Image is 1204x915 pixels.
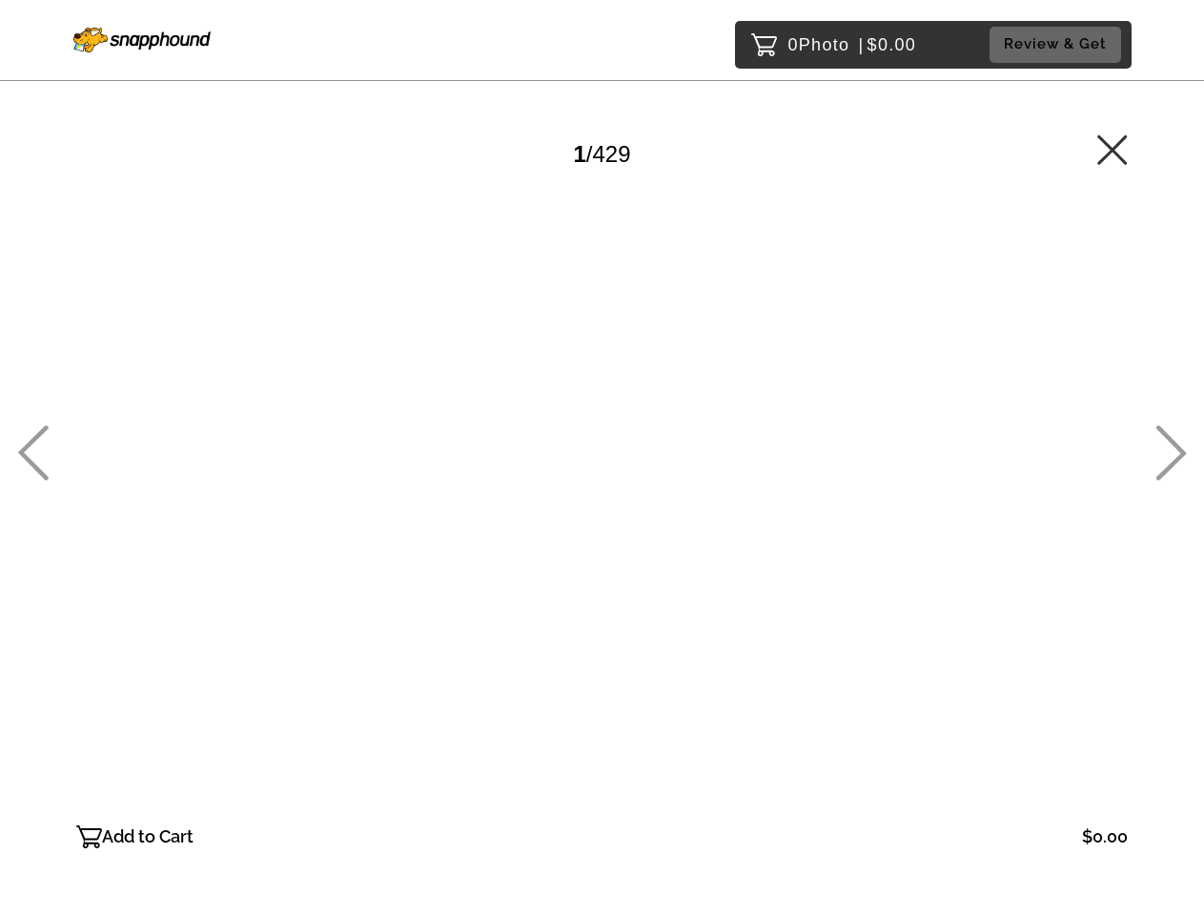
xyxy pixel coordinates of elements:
[73,28,211,52] img: Snapphound Logo
[990,27,1127,62] a: Review & Get
[788,30,917,60] p: 0 $0.00
[990,27,1121,62] button: Review & Get
[859,35,865,54] span: |
[799,30,850,60] span: Photo
[102,822,194,852] p: Add to Cart
[573,141,585,167] span: 1
[1082,822,1128,852] p: $0.00
[592,141,630,167] span: 429
[573,133,630,174] div: /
